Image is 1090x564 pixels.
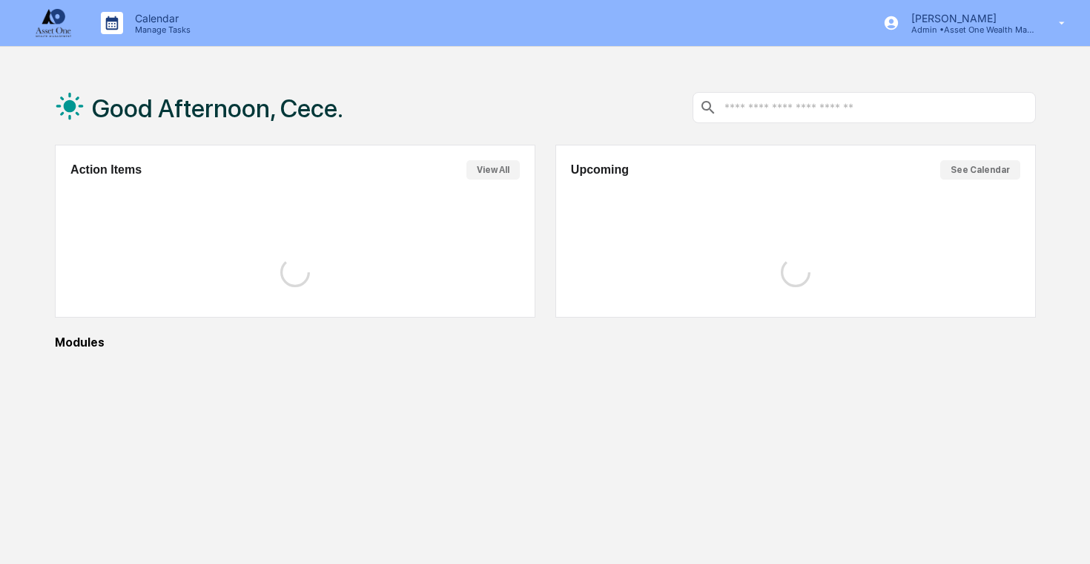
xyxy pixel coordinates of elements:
p: Manage Tasks [123,24,198,35]
h2: Action Items [70,163,142,177]
h1: Good Afternoon, Cece. [92,94,343,123]
button: View All [466,160,520,180]
div: Modules [55,335,1036,350]
p: Calendar [123,12,198,24]
p: Admin • Asset One Wealth Management [899,24,1037,35]
h2: Upcoming [571,163,629,177]
button: See Calendar [940,160,1020,180]
img: logo [36,9,71,37]
p: [PERSON_NAME] [899,12,1037,24]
